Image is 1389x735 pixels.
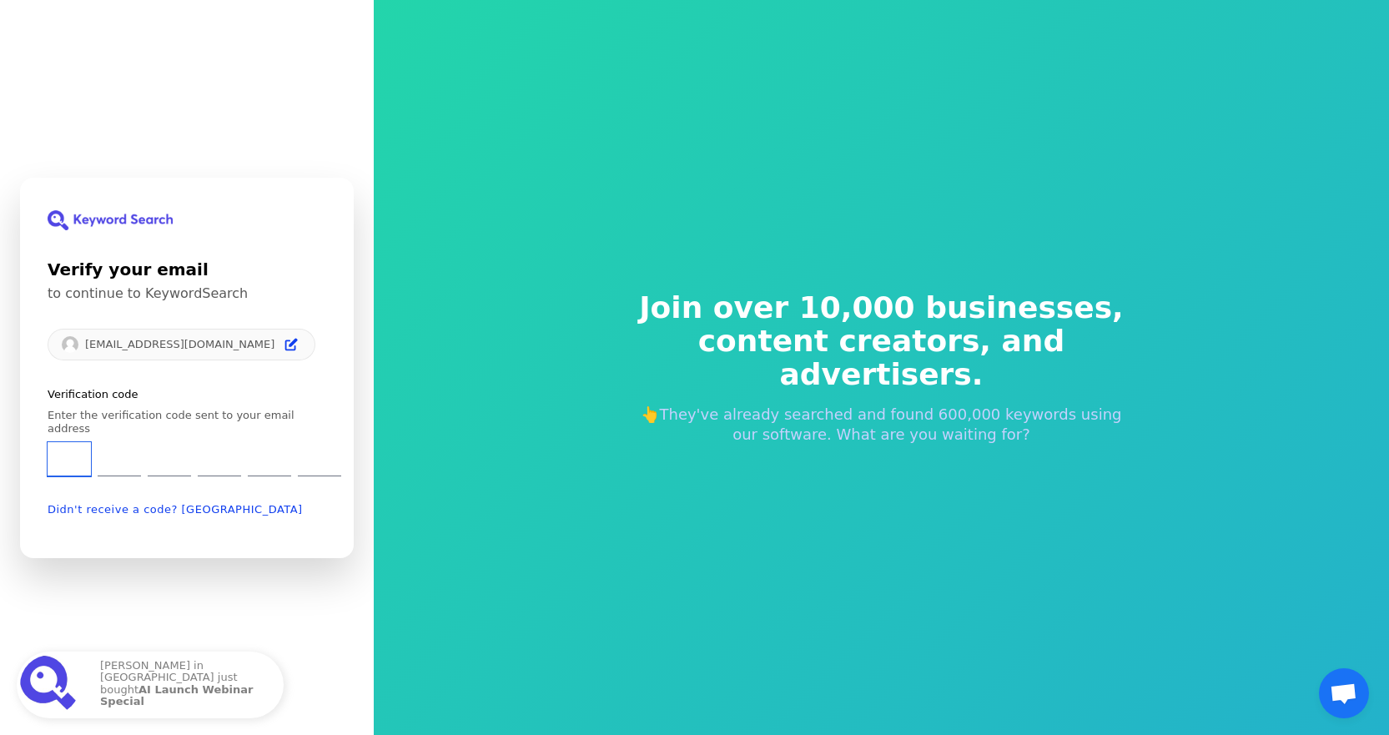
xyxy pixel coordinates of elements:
img: KeywordSearch [48,210,173,230]
span: content creators, and advertisers. [628,325,1135,391]
p: to continue to KeywordSearch [48,285,326,302]
input: Digit 6 [298,442,341,476]
h1: Verify your email [48,257,326,282]
p: Verification code [48,387,326,402]
div: Open chat [1319,668,1369,718]
img: AI Launch Webinar Special [20,655,80,715]
strong: AI Launch Webinar Special [100,683,253,707]
button: Didn't receive a code? [GEOGRAPHIC_DATA] [48,503,303,516]
p: Enter the verification code sent to your email address [48,409,326,436]
input: Digit 5 [248,442,291,476]
p: 👆They've already searched and found 600,000 keywords using our software. What are you waiting for? [628,405,1135,445]
p: [EMAIL_ADDRESS][DOMAIN_NAME] [85,338,274,351]
input: Enter verification code. Digit 1 [48,442,91,476]
span: Join over 10,000 businesses, [628,291,1135,325]
input: Digit 4 [198,442,241,476]
input: Digit 3 [148,442,191,476]
button: Edit [281,335,301,355]
p: [PERSON_NAME] in [GEOGRAPHIC_DATA] just bought [100,660,267,710]
input: Digit 2 [98,442,141,476]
